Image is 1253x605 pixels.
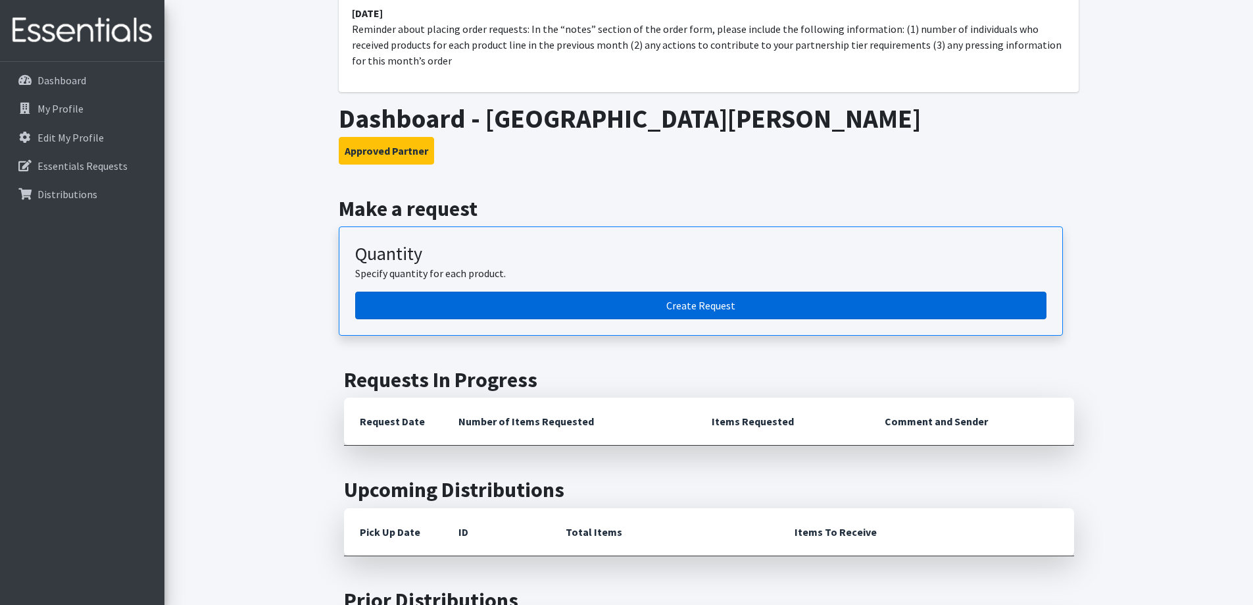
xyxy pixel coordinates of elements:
p: Edit My Profile [37,131,104,144]
h2: Make a request [339,196,1079,221]
img: HumanEssentials [5,9,159,53]
a: Edit My Profile [5,124,159,151]
h2: Upcoming Distributions [344,477,1074,502]
th: Total Items [550,508,779,556]
th: Items To Receive [779,508,1074,556]
th: ID [443,508,550,556]
th: Comment and Sender [869,398,1073,446]
h2: Requests In Progress [344,367,1074,392]
a: Essentials Requests [5,153,159,179]
p: Specify quantity for each product. [355,265,1046,281]
p: My Profile [37,102,84,115]
th: Number of Items Requested [443,398,697,446]
th: Request Date [344,398,443,446]
p: Essentials Requests [37,159,128,172]
button: Approved Partner [339,137,434,165]
a: Dashboard [5,67,159,93]
a: Create a request by quantity [355,292,1046,319]
p: Dashboard [37,74,86,87]
th: Pick Up Date [344,508,443,556]
a: Distributions [5,181,159,207]
strong: [DATE] [352,7,383,20]
th: Items Requested [696,398,869,446]
h3: Quantity [355,243,1046,265]
h1: Dashboard - [GEOGRAPHIC_DATA][PERSON_NAME] [339,103,1079,134]
a: My Profile [5,95,159,122]
p: Distributions [37,188,97,201]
